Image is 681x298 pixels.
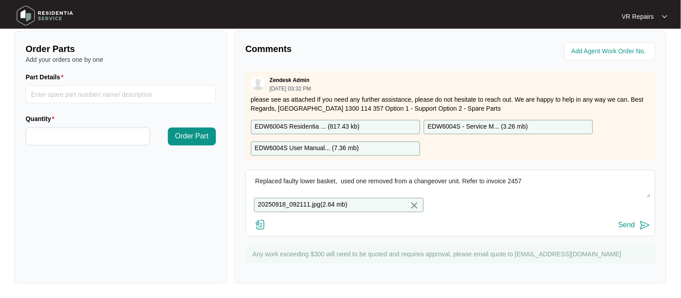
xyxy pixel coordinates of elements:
img: send-icon.svg [640,220,650,231]
img: close [409,200,420,211]
input: Add Agent Work Order No. [571,46,650,57]
p: please see as attached If you need any further assistance, please do not hesitate to reach out. W... [251,95,650,113]
p: EDW6004S User Manual... ( 7.36 mb ) [255,144,359,154]
p: EDW6004S - Service M... ( 3.26 mb ) [428,122,528,132]
p: Add your orders one by one [26,55,216,64]
textarea: Replaced faulty lower basket, used one removed from a changeover unit. Refer to invoice 2457 [250,175,650,198]
img: file-attachment-doc.svg [255,220,266,230]
p: 20250918_092111.jpg ( 2.64 mb ) [258,200,347,210]
img: user.svg [251,77,265,91]
input: Quantity [26,128,149,145]
p: VR Repairs [622,12,654,21]
p: [DATE] 03:32 PM [270,86,311,91]
p: Any work exceeding $300 will need to be quoted and requires approval, please email quote to [EMAI... [253,250,651,259]
button: Send [619,220,650,232]
p: Comments [246,43,444,55]
div: Send [619,221,635,229]
p: Order Parts [26,43,216,55]
p: Zendesk Admin [270,77,310,84]
p: EDW6004S Residentia ... ( 817.43 kb ) [255,122,360,132]
button: Order Part [168,128,216,146]
img: residentia service logo [13,2,76,29]
span: Order Part [175,131,209,142]
img: dropdown arrow [662,14,668,19]
input: Part Details [26,86,216,104]
label: Quantity [26,115,58,124]
label: Part Details [26,73,67,82]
